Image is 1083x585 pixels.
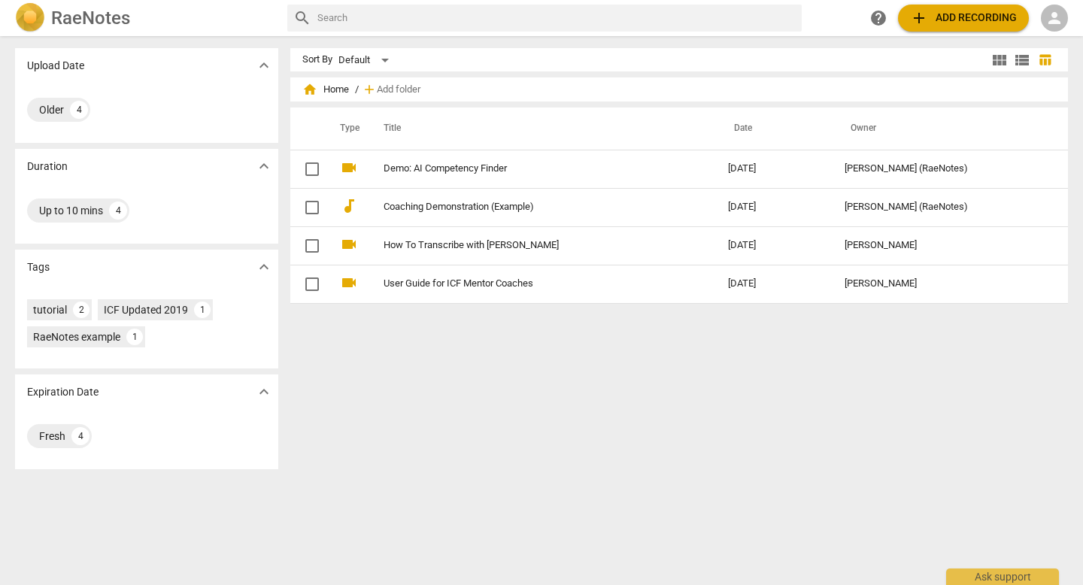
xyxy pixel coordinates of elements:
p: Duration [27,159,68,174]
span: view_list [1013,51,1031,69]
span: add [910,9,928,27]
div: Up to 10 mins [39,203,103,218]
div: 1 [126,329,143,345]
span: Home [302,82,349,97]
span: / [355,84,359,95]
span: expand_more [255,157,273,175]
span: search [293,9,311,27]
span: audiotrack [340,197,358,215]
div: tutorial [33,302,67,317]
span: table_chart [1038,53,1052,67]
button: Upload [898,5,1029,32]
button: Show more [253,380,275,403]
a: Coaching Demonstration (Example) [384,202,674,213]
div: 4 [70,101,88,119]
span: expand_more [255,56,273,74]
button: Tile view [988,49,1011,71]
span: videocam [340,235,358,253]
button: Table view [1033,49,1056,71]
div: ICF Updated 2019 [104,302,188,317]
span: view_module [990,51,1009,69]
button: List view [1011,49,1033,71]
span: help [869,9,887,27]
div: [PERSON_NAME] (RaeNotes) [845,163,1040,174]
span: add [362,82,377,97]
th: Type [328,108,366,150]
th: Owner [833,108,1052,150]
div: 1 [194,302,211,318]
div: Default [338,48,394,72]
a: Demo: AI Competency Finder [384,163,674,174]
span: home [302,82,317,97]
td: [DATE] [716,188,833,226]
span: person [1045,9,1063,27]
div: Older [39,102,64,117]
div: [PERSON_NAME] [845,278,1040,289]
span: videocam [340,159,358,177]
span: expand_more [255,258,273,276]
button: Show more [253,54,275,77]
p: Upload Date [27,58,84,74]
a: Help [865,5,892,32]
div: Ask support [946,568,1059,585]
td: [DATE] [716,226,833,265]
a: How To Transcribe with [PERSON_NAME] [384,240,674,251]
p: Expiration Date [27,384,99,400]
input: Search [317,6,796,30]
span: videocam [340,274,358,292]
div: [PERSON_NAME] [845,240,1040,251]
span: Add recording [910,9,1017,27]
th: Title [366,108,716,150]
div: 2 [73,302,89,318]
div: Sort By [302,54,332,65]
td: [DATE] [716,150,833,188]
button: Show more [253,155,275,177]
th: Date [716,108,833,150]
div: [PERSON_NAME] (RaeNotes) [845,202,1040,213]
div: 4 [109,202,127,220]
p: Tags [27,259,50,275]
img: Logo [15,3,45,33]
div: 4 [71,427,89,445]
a: User Guide for ICF Mentor Coaches [384,278,674,289]
h2: RaeNotes [51,8,130,29]
button: Show more [253,256,275,278]
div: RaeNotes example [33,329,120,344]
span: Add folder [377,84,420,95]
div: Fresh [39,429,65,444]
a: LogoRaeNotes [15,3,275,33]
td: [DATE] [716,265,833,303]
span: expand_more [255,383,273,401]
